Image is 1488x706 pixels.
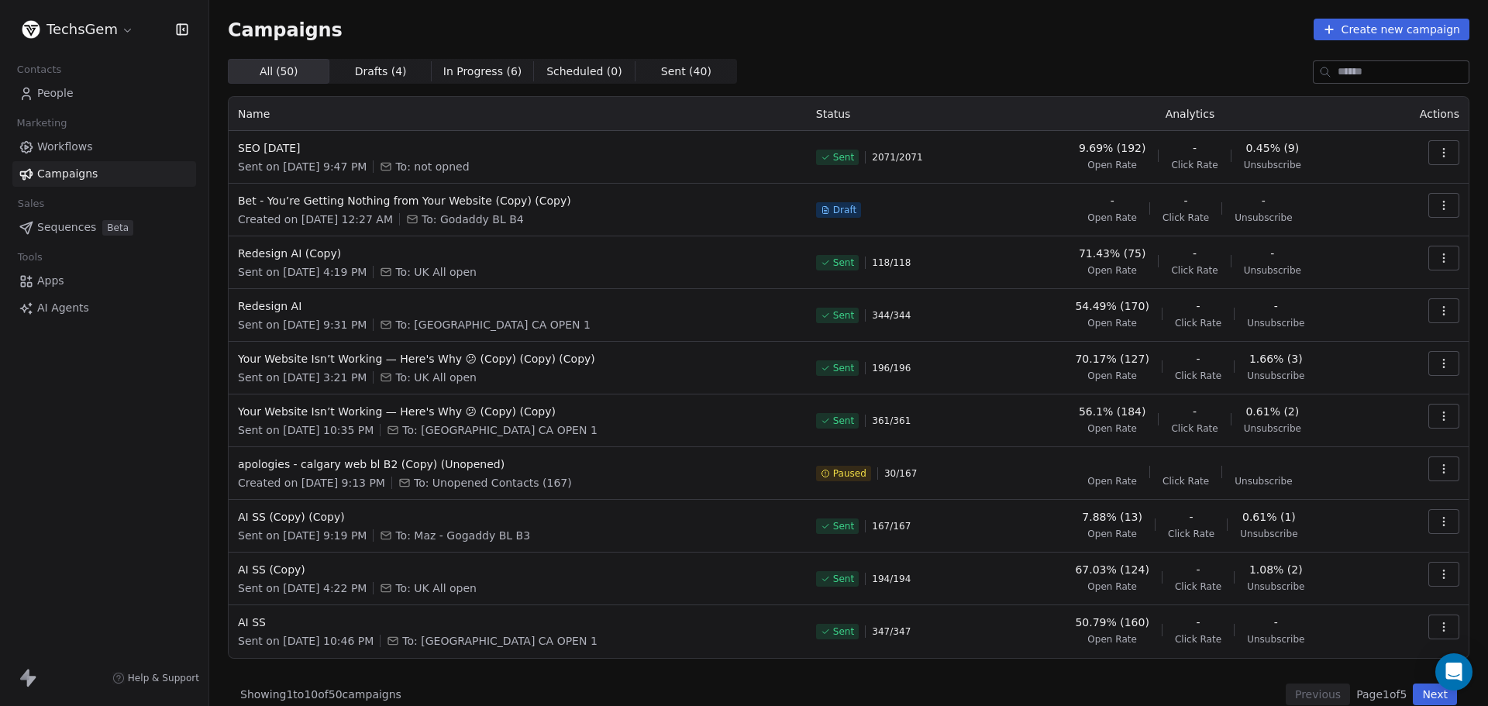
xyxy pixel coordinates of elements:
[1087,159,1137,171] span: Open Rate
[238,562,797,577] span: AI SS (Copy)
[1235,475,1292,487] span: Unsubscribe
[833,257,854,269] span: Sent
[872,151,922,164] span: 2071 / 2071
[12,268,196,294] a: Apps
[395,370,477,385] span: To: UK All open
[872,415,911,427] span: 361 / 361
[1075,351,1149,367] span: 70.17% (127)
[1245,404,1299,419] span: 0.61% (2)
[872,362,911,374] span: 196 / 196
[1087,633,1137,646] span: Open Rate
[355,64,407,80] span: Drafts ( 4 )
[238,264,367,280] span: Sent on [DATE] 4:19 PM
[833,573,854,585] span: Sent
[238,351,797,367] span: Your Website Isn’t Working — Here's Why 😕 (Copy) (Copy) (Copy)
[12,81,196,106] a: People
[1087,212,1137,224] span: Open Rate
[1262,193,1266,208] span: -
[807,97,1001,131] th: Status
[1235,212,1292,224] span: Unsubscribe
[1075,615,1149,630] span: 50.79% (160)
[1435,653,1472,691] div: Open Intercom Messenger
[833,520,854,532] span: Sent
[228,19,343,40] span: Campaigns
[1245,140,1299,156] span: 0.45% (9)
[238,140,797,156] span: SEO [DATE]
[1175,370,1221,382] span: Click Rate
[128,672,199,684] span: Help & Support
[1244,264,1301,277] span: Unsubscribe
[833,362,854,374] span: Sent
[37,219,96,236] span: Sequences
[1001,97,1379,131] th: Analytics
[1249,351,1303,367] span: 1.66% (3)
[1356,687,1407,702] span: Page 1 of 5
[1075,298,1149,314] span: 54.49% (170)
[238,193,797,208] span: Bet - You’re Getting Nothing from Your Website (Copy) (Copy)
[1247,633,1304,646] span: Unsubscribe
[238,475,385,491] span: Created on [DATE] 9:13 PM
[395,159,469,174] span: To: not opned
[833,204,856,216] span: Draft
[1184,193,1188,208] span: -
[872,625,911,638] span: 347 / 347
[238,615,797,630] span: AI SS
[1079,140,1146,156] span: 9.69% (192)
[238,370,367,385] span: Sent on [DATE] 3:21 PM
[395,317,590,332] span: To: USA CA OPEN 1
[37,85,74,102] span: People
[238,633,374,649] span: Sent on [DATE] 10:46 PM
[1196,615,1200,630] span: -
[12,215,196,240] a: SequencesBeta
[833,625,854,638] span: Sent
[1087,370,1137,382] span: Open Rate
[229,97,807,131] th: Name
[1162,475,1209,487] span: Click Rate
[37,139,93,155] span: Workflows
[11,192,51,215] span: Sales
[1242,509,1296,525] span: 0.61% (1)
[833,309,854,322] span: Sent
[102,220,133,236] span: Beta
[238,422,374,438] span: Sent on [DATE] 10:35 PM
[1168,528,1214,540] span: Click Rate
[11,246,49,269] span: Tools
[1111,193,1114,208] span: -
[395,580,477,596] span: To: UK All open
[1082,509,1142,525] span: 7.88% (13)
[238,298,797,314] span: Redesign AI
[872,520,911,532] span: 167 / 167
[1175,580,1221,593] span: Click Rate
[1286,684,1350,705] button: Previous
[238,159,367,174] span: Sent on [DATE] 9:47 PM
[1190,509,1193,525] span: -
[12,134,196,160] a: Workflows
[661,64,711,80] span: Sent ( 40 )
[1379,97,1469,131] th: Actions
[1244,422,1301,435] span: Unsubscribe
[22,20,40,39] img: Untitled%20design.png
[414,475,572,491] span: To: Unopened Contacts (167)
[402,633,597,649] span: To: USA CA OPEN 1
[12,295,196,321] a: AI Agents
[422,212,524,227] span: To: Godaddy BL B4
[1087,528,1137,540] span: Open Rate
[1247,370,1304,382] span: Unsubscribe
[1274,615,1278,630] span: -
[1244,159,1301,171] span: Unsubscribe
[37,273,64,289] span: Apps
[1171,422,1218,435] span: Click Rate
[395,528,530,543] span: To: Maz - Gogaddy BL B3
[402,422,597,438] span: To: USA CA OPEN 1
[872,257,911,269] span: 118 / 118
[872,309,911,322] span: 344 / 344
[884,467,917,480] span: 30 / 167
[238,212,393,227] span: Created on [DATE] 12:27 AM
[238,528,367,543] span: Sent on [DATE] 9:19 PM
[1171,159,1218,171] span: Click Rate
[238,404,797,419] span: Your Website Isn’t Working — Here's Why 😕 (Copy) (Copy)
[46,19,118,40] span: TechsGem
[872,573,911,585] span: 194 / 194
[1193,140,1197,156] span: -
[37,166,98,182] span: Campaigns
